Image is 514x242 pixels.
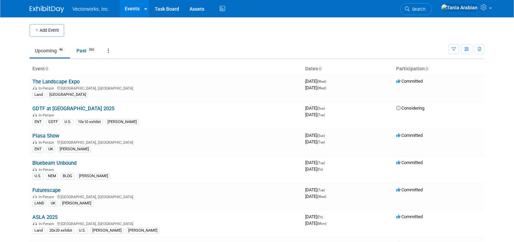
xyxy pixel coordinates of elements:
[32,119,44,125] div: ENT
[317,140,325,144] span: (Tue)
[46,146,55,152] div: UK
[305,105,327,111] span: [DATE]
[326,133,327,138] span: -
[30,63,302,75] th: Event
[326,105,327,111] span: -
[441,4,478,11] img: Tania Arabian
[410,7,425,12] span: Search
[326,160,327,165] span: -
[77,228,88,234] div: U.S.
[47,228,74,234] div: 20x20 exhibit
[76,119,103,125] div: 10x10 exhibit
[32,133,59,139] a: Plasa Show
[49,200,58,206] div: UK
[396,133,423,138] span: Committed
[77,173,110,179] div: [PERSON_NAME]
[32,194,300,199] div: [GEOGRAPHIC_DATA], [GEOGRAPHIC_DATA]
[317,113,325,117] span: (Tue)
[105,119,139,125] div: [PERSON_NAME]
[393,63,484,75] th: Participation
[39,113,56,118] span: In-Person
[305,160,327,165] span: [DATE]
[32,221,300,226] div: [GEOGRAPHIC_DATA], [GEOGRAPHIC_DATA]
[305,221,326,226] span: [DATE]
[305,194,326,199] span: [DATE]
[318,66,321,71] a: Sort by Start Date
[33,140,37,144] img: In-Person Event
[317,161,325,165] span: (Tue)
[317,215,323,219] span: (Fri)
[33,113,37,117] img: In-Person Event
[305,133,327,138] span: [DATE]
[72,6,109,12] span: Vectorworks, Inc.
[305,112,325,117] span: [DATE]
[324,214,325,219] span: -
[46,119,60,125] div: GDTF
[317,86,326,90] span: (Wed)
[305,79,328,84] span: [DATE]
[32,139,300,145] div: [GEOGRAPHIC_DATA], [GEOGRAPHIC_DATA]
[396,79,423,84] span: Committed
[45,66,48,71] a: Sort by Event Name
[39,195,56,199] span: In-Person
[46,173,58,179] div: NEM
[326,187,327,192] span: -
[317,195,326,199] span: (Wed)
[32,228,45,234] div: Land
[39,86,56,91] span: In-Person
[425,66,428,71] a: Sort by Participation Type
[302,63,393,75] th: Dates
[33,86,37,90] img: In-Person Event
[396,160,423,165] span: Committed
[32,187,61,193] a: Futurescape
[32,79,80,85] a: The Landscape Expo
[30,6,64,13] img: ExhibitDay
[61,173,74,179] div: BLDG
[39,222,56,226] span: In-Person
[33,168,37,171] img: In-Person Event
[305,214,325,219] span: [DATE]
[396,214,423,219] span: Committed
[32,105,114,112] a: GDTF at [GEOGRAPHIC_DATA] 2025
[32,173,43,179] div: U.S.
[317,168,323,171] span: (Fri)
[62,119,73,125] div: U.S.
[317,80,326,83] span: (Wed)
[39,140,56,145] span: In-Person
[317,222,326,225] span: (Mon)
[32,85,300,91] div: [GEOGRAPHIC_DATA], [GEOGRAPHIC_DATA]
[305,139,325,144] span: [DATE]
[305,85,326,90] span: [DATE]
[126,228,160,234] div: [PERSON_NAME]
[47,92,88,98] div: [GEOGRAPHIC_DATA]
[32,214,58,220] a: ASLA 2025
[317,188,325,192] span: (Tue)
[90,228,124,234] div: [PERSON_NAME]
[58,146,91,152] div: [PERSON_NAME]
[32,92,45,98] div: Land
[30,24,64,37] button: Add Event
[60,200,93,206] div: [PERSON_NAME]
[32,146,44,152] div: ENT
[317,107,325,110] span: (Sun)
[30,44,70,57] a: Upcoming46
[71,44,101,57] a: Past393
[32,200,46,206] div: LAND
[305,187,327,192] span: [DATE]
[327,79,328,84] span: -
[87,47,96,52] span: 393
[396,105,424,111] span: Considering
[39,168,56,172] span: In-Person
[400,3,432,15] a: Search
[33,195,37,198] img: In-Person Event
[396,187,423,192] span: Committed
[57,47,65,52] span: 46
[305,167,323,172] span: [DATE]
[317,134,325,138] span: (Sun)
[32,160,76,166] a: Bluebeam Unbound
[33,222,37,225] img: In-Person Event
